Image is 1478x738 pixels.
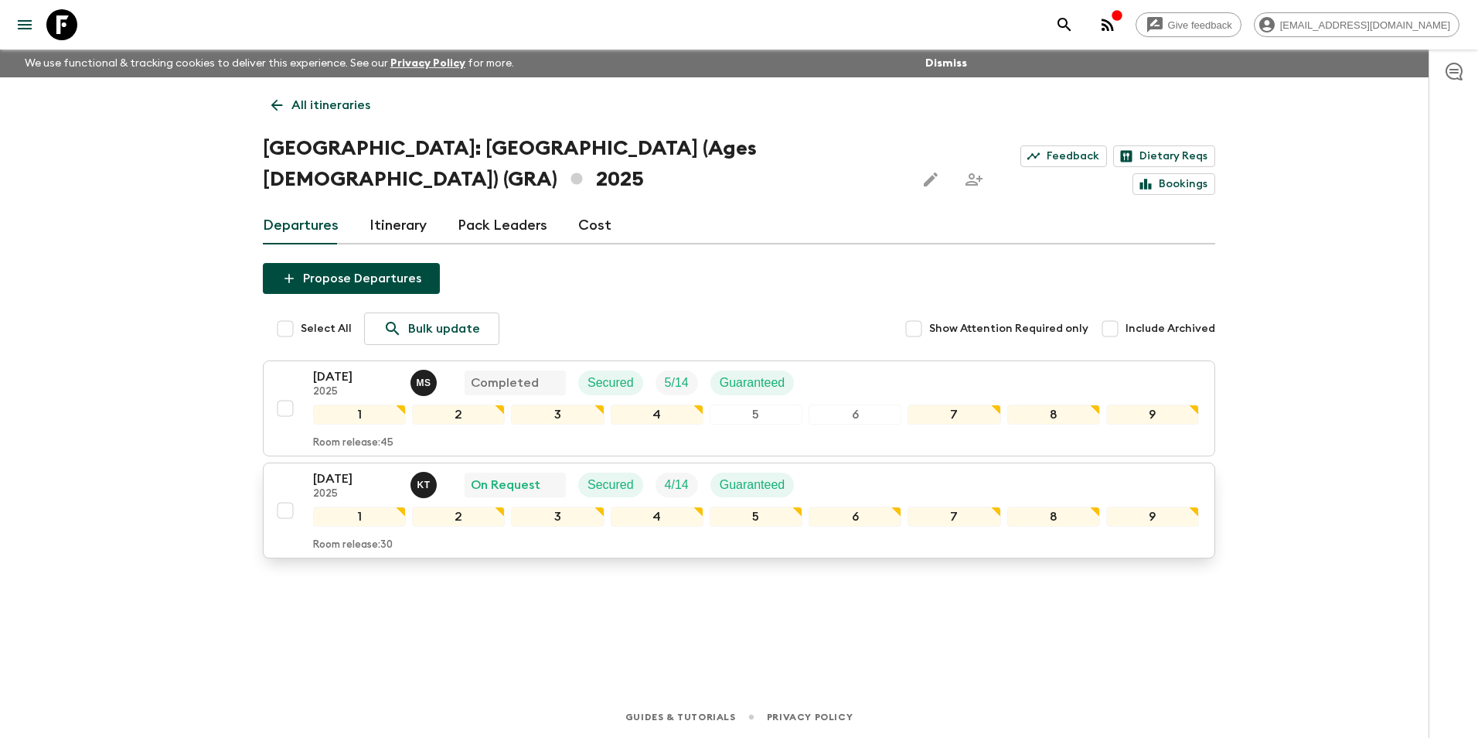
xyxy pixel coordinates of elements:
[720,476,785,494] p: Guaranteed
[1272,19,1459,31] span: [EMAIL_ADDRESS][DOMAIN_NAME]
[908,405,1000,425] div: 7
[410,472,440,498] button: KT
[511,405,604,425] div: 3
[458,207,547,244] a: Pack Leaders
[263,463,1215,559] button: [DATE]2025Kostantinos TsaousisOn RequestSecuredTrip FillGuaranteed123456789Room release:30
[511,507,604,527] div: 3
[665,374,689,392] p: 5 / 14
[959,164,989,195] span: Share this itinerary
[908,507,1000,527] div: 7
[809,507,901,527] div: 6
[1132,173,1215,195] a: Bookings
[915,164,946,195] button: Edit this itinerary
[665,476,689,494] p: 4 / 14
[263,263,440,294] button: Propose Departures
[578,371,643,395] div: Secured
[19,50,520,77] p: We use functional & tracking cookies to deliver this experience. See our for more.
[364,313,499,345] a: Bulk update
[1007,507,1100,527] div: 8
[313,437,393,449] p: Room release: 45
[313,470,398,488] p: [DATE]
[720,374,785,392] p: Guaranteed
[313,507,406,527] div: 1
[587,374,634,392] p: Secured
[710,405,802,425] div: 5
[710,507,802,527] div: 5
[625,709,736,726] a: Guides & Tutorials
[1106,405,1199,425] div: 9
[1020,145,1107,167] a: Feedback
[9,9,40,40] button: menu
[410,477,440,489] span: Kostantinos Tsaousis
[1160,19,1241,31] span: Give feedback
[471,374,539,392] p: Completed
[417,479,430,491] p: K T
[578,207,611,244] a: Cost
[408,319,480,338] p: Bulk update
[578,473,643,497] div: Secured
[921,53,971,74] button: Dismiss
[1106,507,1199,527] div: 9
[313,367,398,386] p: [DATE]
[1254,12,1459,37] div: [EMAIL_ADDRESS][DOMAIN_NAME]
[263,207,339,244] a: Departures
[471,476,540,494] p: On Request
[656,371,698,395] div: Trip Fill
[611,405,703,425] div: 4
[1049,9,1080,40] button: search adventures
[809,405,901,425] div: 6
[1007,405,1100,425] div: 8
[263,360,1215,456] button: [DATE]2025Magda SotiriadisCompletedSecuredTrip FillGuaranteed123456789Room release:45
[313,405,406,425] div: 1
[313,386,398,398] p: 2025
[767,709,853,726] a: Privacy Policy
[1113,145,1215,167] a: Dietary Reqs
[587,476,634,494] p: Secured
[369,207,427,244] a: Itinerary
[410,374,440,387] span: Magda Sotiriadis
[263,133,903,195] h1: [GEOGRAPHIC_DATA]: [GEOGRAPHIC_DATA] (Ages [DEMOGRAPHIC_DATA]) (GRA) 2025
[412,507,505,527] div: 2
[390,58,465,69] a: Privacy Policy
[656,473,698,497] div: Trip Fill
[1126,321,1215,337] span: Include Archived
[313,488,398,501] p: 2025
[412,405,505,425] div: 2
[929,321,1088,337] span: Show Attention Required only
[313,539,393,552] p: Room release: 30
[1136,12,1241,37] a: Give feedback
[611,507,703,527] div: 4
[291,96,370,114] p: All itineraries
[301,321,352,337] span: Select All
[263,90,379,121] a: All itineraries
